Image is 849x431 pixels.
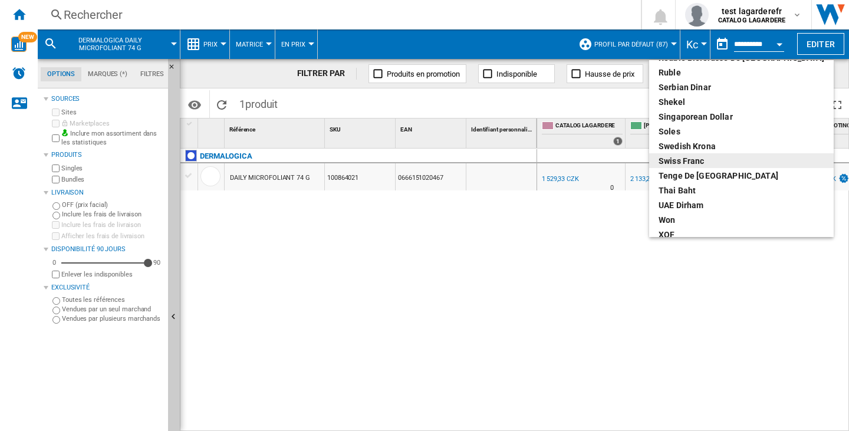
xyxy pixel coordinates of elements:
[659,67,824,78] div: Ruble
[659,155,824,167] div: Swiss franc
[659,170,824,182] div: Tenge de [GEOGRAPHIC_DATA]
[659,140,824,152] div: Swedish Krona
[659,199,824,211] div: UAE dirham
[659,126,824,137] div: soles
[659,81,824,93] div: Serbian dinar
[659,185,824,196] div: Thai Baht
[659,229,824,241] div: XOF
[659,214,824,226] div: Won
[659,111,824,123] div: Singaporean Dollar
[659,96,824,108] div: Shekel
